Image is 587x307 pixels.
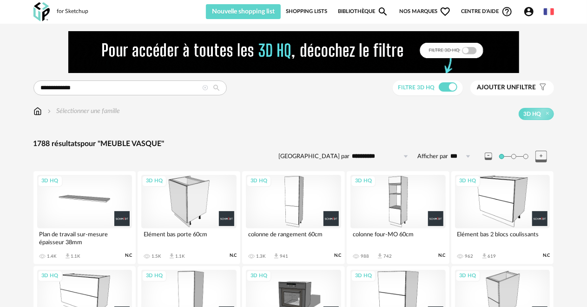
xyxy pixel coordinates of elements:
[488,254,496,259] div: 619
[481,253,488,260] span: Download icon
[286,4,327,19] a: Shopping Lists
[455,270,481,282] div: 3D HQ
[246,228,341,247] div: colonne de rangement 60cm
[361,254,369,259] div: 988
[455,175,481,187] div: 3D HQ
[142,270,167,282] div: 3D HQ
[33,171,136,264] a: 3D HQ Plan de travail sur-mesure épaisseur 38mm 1.4K Download icon 1.1K N.C
[230,253,237,259] span: N.C
[523,6,534,17] span: Account Circle icon
[212,8,275,15] span: Nouvelle shopping list
[81,140,165,147] span: pour "MEUBLE VASQUE"
[477,84,536,92] span: filtre
[470,80,554,95] button: Ajouter unfiltre Filter icon
[544,7,554,17] img: fr
[477,84,516,91] span: Ajouter un
[377,6,389,17] span: Magnify icon
[439,253,446,259] span: N.C
[37,228,132,247] div: Plan de travail sur-mesure épaisseur 38mm
[46,107,120,116] div: Sélectionner une famille
[524,110,541,118] span: 3D HQ
[462,6,513,17] span: Centre d'aideHelp Circle Outline icon
[246,270,271,282] div: 3D HQ
[501,6,513,17] span: Help Circle Outline icon
[246,175,271,187] div: 3D HQ
[543,253,550,259] span: N.C
[71,254,80,259] div: 1.1K
[206,4,281,19] button: Nouvelle shopping list
[33,2,50,21] img: OXP
[152,254,161,259] div: 1.5K
[168,253,175,260] span: Download icon
[398,85,435,90] span: Filtre 3D HQ
[334,253,341,259] span: N.C
[46,107,53,116] img: svg+xml;base64,PHN2ZyB3aWR0aD0iMTYiIGhlaWdodD0iMTYiIHZpZXdCb3g9IjAgMCAxNiAxNiIgZmlsbD0ibm9uZSIgeG...
[383,254,392,259] div: 742
[376,253,383,260] span: Download icon
[351,175,376,187] div: 3D HQ
[451,171,554,264] a: 3D HQ Elément bas 2 blocs coulissants 962 Download icon 619 N.C
[175,254,185,259] div: 1.1K
[138,171,240,264] a: 3D HQ Elément bas porte 60cm 1.5K Download icon 1.1K N.C
[536,84,547,92] span: Filter icon
[338,4,389,19] a: BibliothèqueMagnify icon
[280,254,288,259] div: 941
[142,175,167,187] div: 3D HQ
[57,8,89,15] div: for Sketchup
[455,228,550,247] div: Elément bas 2 blocs coulissants
[242,171,345,264] a: 3D HQ colonne de rangement 60cm 1.3K Download icon 941 N.C
[64,253,71,260] span: Download icon
[350,228,446,247] div: colonne four-MO 60cm
[38,175,63,187] div: 3D HQ
[68,31,519,73] img: FILTRE%20HQ%20NEW_V1%20(4).gif
[125,253,132,259] span: N.C
[523,6,539,17] span: Account Circle icon
[141,228,237,247] div: Elément bas porte 60cm
[347,171,449,264] a: 3D HQ colonne four-MO 60cm 988 Download icon 742 N.C
[33,139,554,149] div: 1788 résultats
[33,107,42,116] img: svg+xml;base64,PHN2ZyB3aWR0aD0iMTYiIGhlaWdodD0iMTciIHZpZXdCb3g9IjAgMCAxNiAxNyIgZmlsbD0ibm9uZSIgeG...
[279,153,350,160] label: [GEOGRAPHIC_DATA] par
[47,254,57,259] div: 1.4K
[418,153,448,160] label: Afficher par
[38,270,63,282] div: 3D HQ
[351,270,376,282] div: 3D HQ
[256,254,265,259] div: 1.3K
[273,253,280,260] span: Download icon
[440,6,451,17] span: Heart Outline icon
[399,4,451,19] span: Nos marques
[465,254,474,259] div: 962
